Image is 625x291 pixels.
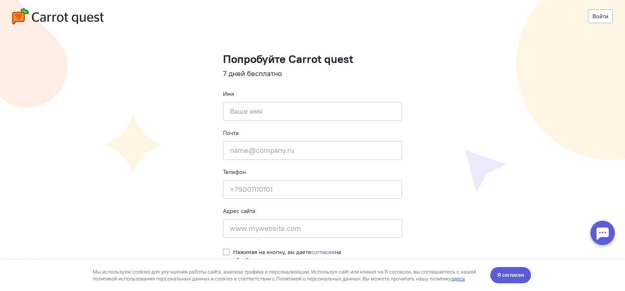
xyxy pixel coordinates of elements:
h1: Попробуйте Carrot quest [223,53,402,65]
div: Мы используем cookies для улучшения работы сайта, анализа трафика и персонализации. Используя сай... [93,9,481,23]
img: carrot-quest-logo.svg [12,8,104,24]
input: name@company.ru [223,141,402,160]
label: Почта [223,129,238,137]
label: Адрес сайта [223,207,255,215]
a: здесь [451,16,465,22]
h4: 7 дней бесплатно [223,69,402,78]
a: персональных данных [260,256,320,264]
label: Телефон [223,168,246,176]
button: Я согласен [490,8,531,24]
a: согласие [311,248,335,256]
input: www.mywebsite.com [223,219,402,238]
span: Я согласен [497,12,524,20]
input: +79001110101 [223,180,402,199]
a: Войти [588,9,613,23]
label: Имя [223,90,234,98]
input: Ваше имя [223,102,402,121]
span: Нажимая на кнопку, вы даете на обработку [233,248,341,264]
